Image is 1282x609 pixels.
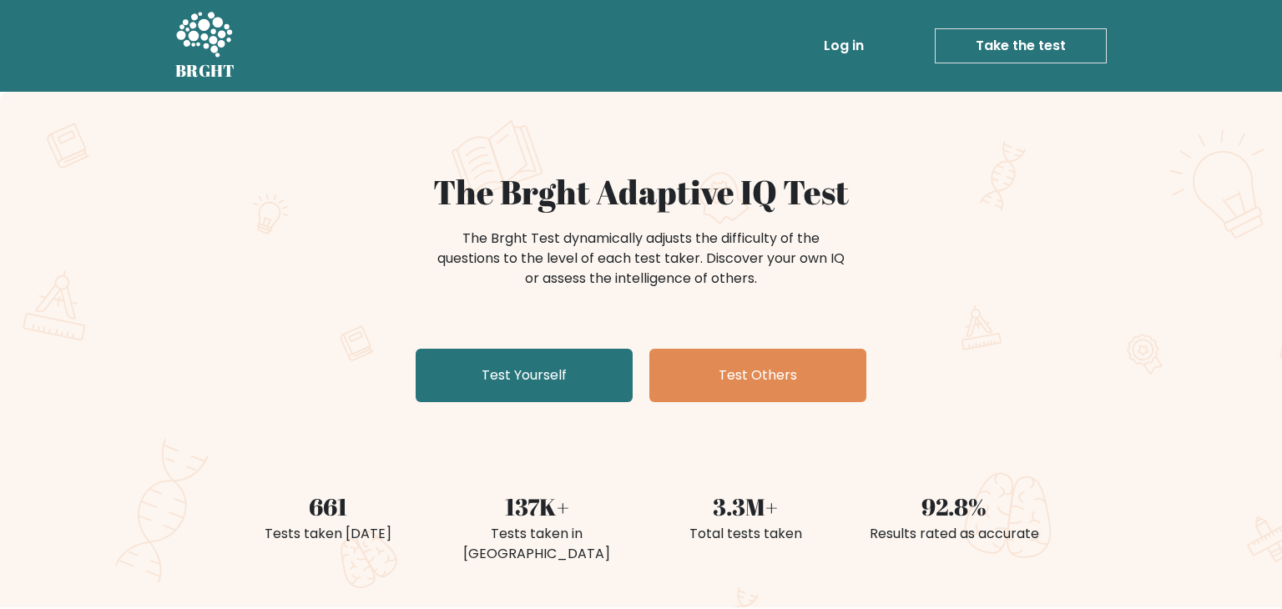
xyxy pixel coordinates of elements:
[234,524,422,544] div: Tests taken [DATE]
[860,524,1048,544] div: Results rated as accurate
[442,524,631,564] div: Tests taken in [GEOGRAPHIC_DATA]
[649,349,866,402] a: Test Others
[817,29,871,63] a: Log in
[860,489,1048,524] div: 92.8%
[651,524,840,544] div: Total tests taken
[416,349,633,402] a: Test Yourself
[442,489,631,524] div: 137K+
[651,489,840,524] div: 3.3M+
[175,7,235,85] a: BRGHT
[234,489,422,524] div: 661
[234,172,1048,212] h1: The Brght Adaptive IQ Test
[175,61,235,81] h5: BRGHT
[935,28,1107,63] a: Take the test
[432,229,850,289] div: The Brght Test dynamically adjusts the difficulty of the questions to the level of each test take...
